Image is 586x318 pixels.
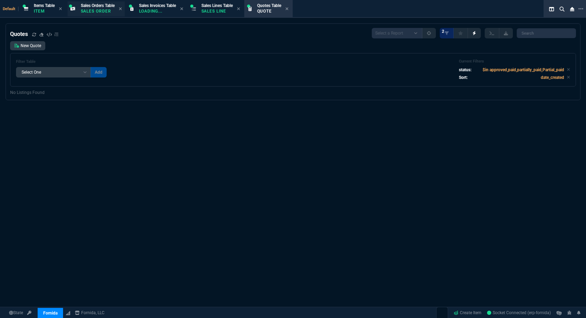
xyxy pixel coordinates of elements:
span: Sales Invoices Table [139,3,176,8]
nx-icon: Close Tab [180,6,183,12]
code: date_created [541,75,564,80]
span: Default [3,7,18,11]
nx-icon: Close Tab [285,6,288,12]
nx-icon: Split Panels [546,5,557,13]
a: API TOKEN [25,310,33,316]
nx-icon: Search [557,5,567,13]
p: Quote [257,8,281,14]
p: Sales Line [201,8,233,14]
nx-icon: Close Tab [59,6,62,12]
nx-icon: Close Tab [119,6,122,12]
a: Create Item [451,308,484,318]
code: $in approved,paid,partially_paid,Partial_paid [483,67,564,72]
nx-icon: Open New Tab [578,6,583,12]
span: Items Table [34,3,55,8]
a: Global State [7,310,25,316]
span: Socket Connected (erp-fornida) [487,310,551,315]
a: H9T58jPsMWep98k3AABx [487,310,551,316]
span: Quotes Table [257,3,281,8]
a: msbcCompanyName [73,310,107,316]
h6: Filter Table [16,59,107,64]
nx-icon: Close Workbench [567,5,577,13]
input: Search [517,28,576,38]
h4: Quotes [10,30,28,38]
span: Sales Orders Table [81,3,115,8]
h6: Current Filters [459,59,570,64]
p: Sort: [459,74,468,81]
a: New Quote [10,41,45,50]
nx-icon: Close Tab [237,6,240,12]
p: Loading... [139,8,174,14]
p: Sales Order [81,8,115,14]
span: Sales Lines Table [201,3,233,8]
p: status: [459,67,471,73]
p: Item [34,8,55,14]
p: No Listings Found [10,89,576,96]
span: 2 [442,29,444,34]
